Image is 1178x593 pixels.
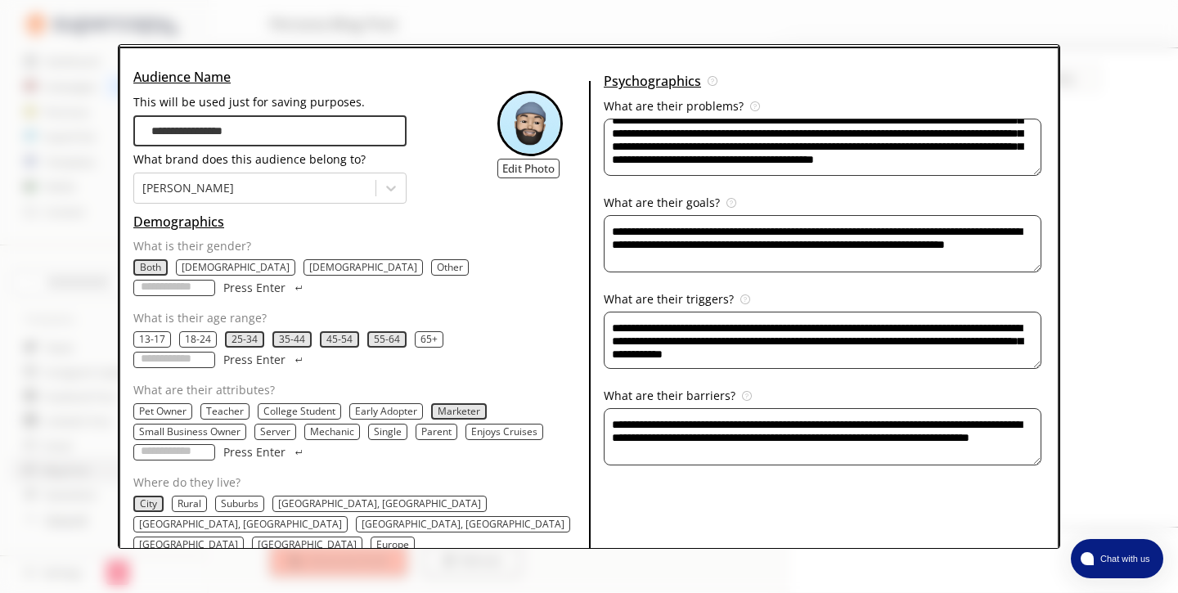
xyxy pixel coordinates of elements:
button: 45-54 [326,333,353,346]
textarea: audience-persona-input-textarea [604,408,1041,465]
button: Press Enter Press Enter [223,444,305,460]
p: What are their barriers? [604,389,735,402]
button: 25-34 [232,333,258,346]
p: What are their problems? [604,100,744,113]
button: Teacher [206,405,244,418]
img: Tooltip Icon [708,76,717,86]
p: What are their triggers? [604,293,734,306]
p: [GEOGRAPHIC_DATA] [258,538,357,551]
textarea: audience-persona-input-textarea [604,215,1041,272]
p: What are their goals? [604,196,720,209]
p: Press Enter [223,353,286,366]
button: Enjoys Cruises [471,425,537,438]
p: Press Enter [223,446,286,459]
button: Rural [178,497,201,510]
button: 65+ [420,333,438,346]
button: Female [182,261,290,274]
img: Press Enter [294,450,303,455]
div: location-text-list [133,496,582,573]
button: 55-64 [374,333,400,346]
div: occupation-text-list [133,403,582,460]
input: age-input [133,352,215,368]
p: [GEOGRAPHIC_DATA], [GEOGRAPHIC_DATA] [362,518,564,531]
p: [GEOGRAPHIC_DATA], [GEOGRAPHIC_DATA] [139,518,342,531]
div: age-text-list [133,331,582,368]
p: [DEMOGRAPHIC_DATA] [309,261,417,274]
p: [GEOGRAPHIC_DATA] [139,538,238,551]
button: Suburbs [221,497,259,510]
p: Where do they live? [133,476,582,489]
img: Tooltip Icon [740,294,750,304]
input: occupation-input [133,444,215,460]
p: This will be used just for saving purposes. [133,96,407,109]
button: Parent [421,425,452,438]
button: Marketer [438,405,480,418]
u: Audience Name [133,68,231,86]
button: Early Adopter [355,405,417,418]
button: Press Enter Press Enter [223,352,305,368]
input: audience-persona-input-input [133,115,407,146]
button: City [140,497,157,510]
button: 18-24 [185,333,211,346]
img: Press Enter [294,285,303,290]
p: [GEOGRAPHIC_DATA], [GEOGRAPHIC_DATA] [278,497,481,510]
p: What are their attributes? [133,384,582,397]
p: [DEMOGRAPHIC_DATA] [182,261,290,274]
button: Other [437,261,463,274]
input: gender-input [133,280,215,296]
button: Atlanta, GA [278,497,481,510]
img: Tooltip Icon [750,101,760,111]
p: What brand does this audience belong to? [133,153,407,166]
p: College Student [263,405,335,418]
button: Chicago, IL [362,518,564,531]
button: Server [260,425,290,438]
button: 35-44 [279,333,305,346]
button: Both [140,261,161,274]
button: Pet Owner [139,405,187,418]
img: Tooltip Icon [742,391,752,401]
button: Male [309,261,417,274]
button: Edit Photo [497,159,560,178]
button: atlas-launcher [1071,539,1163,578]
textarea: audience-persona-input-textarea [604,119,1041,176]
button: Europe [376,538,409,551]
p: Single [374,425,402,438]
button: United States [139,538,238,551]
button: Small Business Owner [139,425,241,438]
p: What is their gender? [133,240,582,253]
button: Mechanic [310,425,354,438]
textarea: audience-persona-input-textarea [604,312,1041,369]
img: Press Enter [294,357,303,362]
button: Press Enter Press Enter [223,280,305,296]
h3: Demographics [133,209,589,234]
img: Tooltip Icon [726,198,736,208]
button: San Francisco, CA [139,518,342,531]
b: Edit Photo [502,161,555,176]
button: Korea [258,538,357,551]
p: What is their age range? [133,312,582,325]
button: 13-17 [139,333,165,346]
div: gender-text-list [133,259,582,296]
span: Chat with us [1094,552,1153,565]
